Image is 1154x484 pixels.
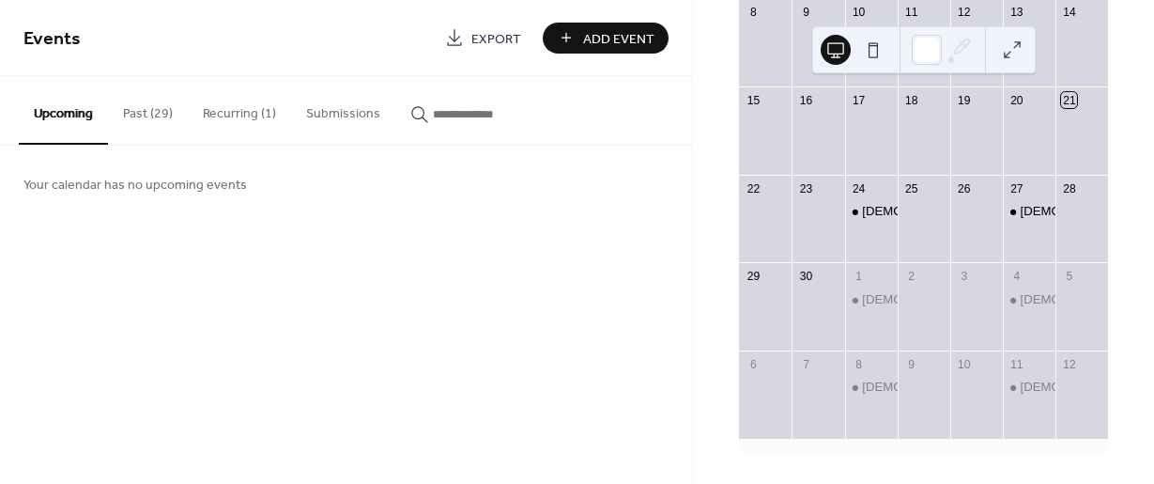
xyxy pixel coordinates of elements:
div: 11 [903,4,919,20]
span: Export [471,29,521,49]
div: 12 [1061,357,1077,373]
div: 7 [798,357,814,373]
div: 21 [1061,92,1077,108]
span: Add Event [583,29,654,49]
div: 22 [746,180,762,196]
div: 5 [1061,269,1077,285]
div: 10 [851,4,867,20]
div: 26 [956,180,972,196]
div: 30 [798,269,814,285]
div: 2 [903,269,919,285]
div: 13 [1008,4,1024,20]
div: 16 [798,92,814,108]
div: 23 [798,180,814,196]
div: 27 [1008,180,1024,196]
div: 29 [746,269,762,285]
div: Bible Study [845,379,898,396]
div: 15 [746,92,762,108]
div: Bible Study [1003,291,1055,308]
div: [DEMOGRAPHIC_DATA] Study [862,379,1036,396]
div: 4 [1008,269,1024,285]
a: Export [431,23,535,54]
div: 8 [746,4,762,20]
button: Submissions [291,76,395,143]
button: Recurring (1) [188,76,291,143]
div: Bible Study [845,203,898,220]
div: 9 [798,4,814,20]
span: Events [23,21,81,57]
div: 11 [1008,357,1024,373]
div: 10 [956,357,972,373]
div: 24 [851,180,867,196]
div: 19 [956,92,972,108]
span: Your calendar has no upcoming events [23,176,247,195]
div: 12 [956,4,972,20]
div: 17 [851,92,867,108]
div: 20 [1008,92,1024,108]
div: 28 [1061,180,1077,196]
button: Add Event [543,23,669,54]
div: Bible Study [1003,203,1055,220]
div: 6 [746,357,762,373]
div: 8 [851,357,867,373]
button: Upcoming [19,76,108,145]
div: 9 [903,357,919,373]
div: [DEMOGRAPHIC_DATA] Study [862,291,1036,308]
div: 14 [1061,4,1077,20]
div: 18 [903,92,919,108]
div: [DEMOGRAPHIC_DATA] Study [862,203,1036,220]
button: Past (29) [108,76,188,143]
div: 3 [956,269,972,285]
div: 25 [903,180,919,196]
div: Bible Study [845,291,898,308]
div: 1 [851,269,867,285]
div: Bible Study [1003,379,1055,396]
